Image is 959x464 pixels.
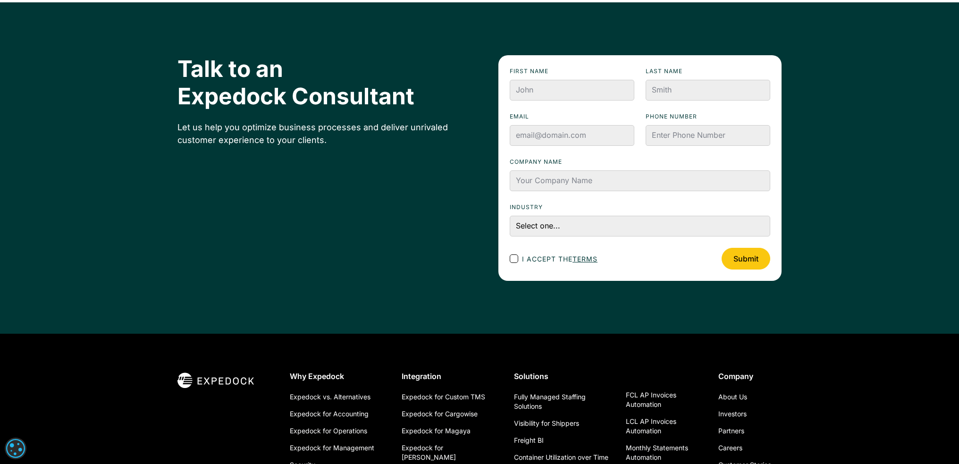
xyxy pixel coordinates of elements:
form: Footer Contact Form [498,55,782,281]
label: Company name [510,157,770,167]
span: Expedock Consultant [177,83,414,110]
label: Email [510,112,634,121]
iframe: Chat Widget [802,362,959,464]
a: Expedock for Cargowise [402,405,478,422]
label: Last name [646,67,770,76]
label: Industry [510,202,770,212]
input: John [510,80,634,101]
div: Solutions [514,371,611,381]
label: First name [510,67,634,76]
input: Enter Phone Number [646,125,770,146]
a: Visibility for Shippers [514,415,579,432]
span: I accept the [522,254,597,264]
a: Investors [718,405,747,422]
a: Expedock for Management [290,439,374,456]
a: Fully Managed Staffing Solutions [514,388,611,415]
a: Expedock for Magaya [402,422,471,439]
a: Freight BI [514,432,544,449]
h2: Talk to an [177,55,461,110]
div: Company [718,371,782,381]
div: Why Expedock [290,371,387,381]
div: Integration [402,371,499,381]
input: Submit [722,248,770,270]
input: email@domain.com [510,125,634,146]
a: terms [572,255,597,263]
input: Smith [646,80,770,101]
a: Expedock for Operations [290,422,367,439]
a: FCL AP Invoices Automation [626,387,703,413]
label: Phone numbeR [646,112,770,121]
a: Expedock for Custom TMS [402,388,485,405]
a: About Us [718,388,747,405]
input: Your Company Name [510,170,770,191]
a: Partners [718,422,744,439]
a: Expedock for Accounting [290,405,369,422]
a: LCL AP Invoices Automation [626,413,703,439]
div: Let us help you optimize business processes and deliver unrivaled customer experience to your cli... [177,121,461,146]
a: Expedock vs. Alternatives [290,388,370,405]
a: Careers [718,439,742,456]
